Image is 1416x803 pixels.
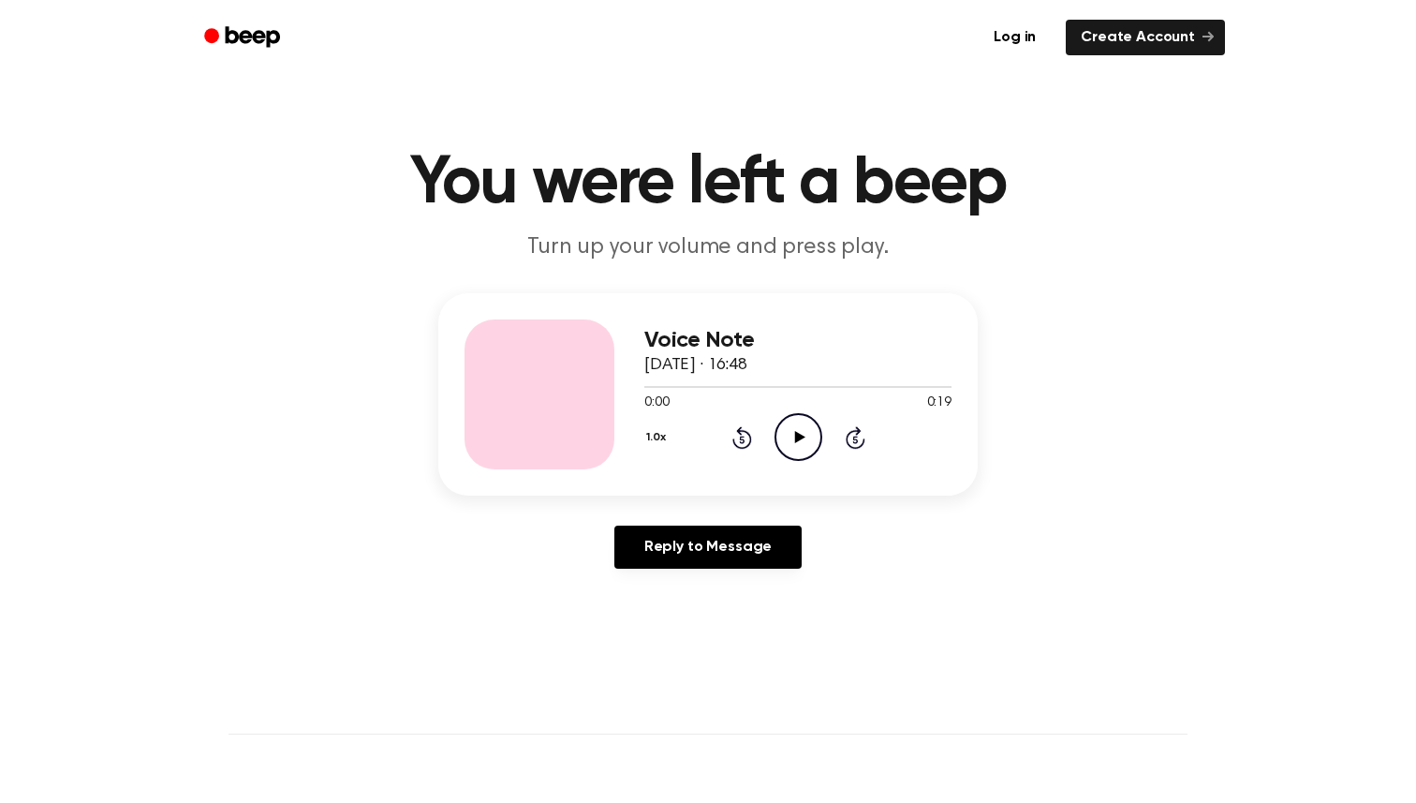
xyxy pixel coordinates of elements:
p: Turn up your volume and press play. [348,232,1068,263]
h3: Voice Note [644,328,951,353]
button: 1.0x [644,422,672,454]
a: Create Account [1066,20,1225,55]
h1: You were left a beep [229,150,1187,217]
a: Reply to Message [614,526,802,569]
a: Beep [191,20,297,56]
span: 0:19 [927,394,951,413]
span: 0:00 [644,394,669,413]
span: [DATE] · 16:48 [644,357,747,374]
a: Log in [975,16,1055,59]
